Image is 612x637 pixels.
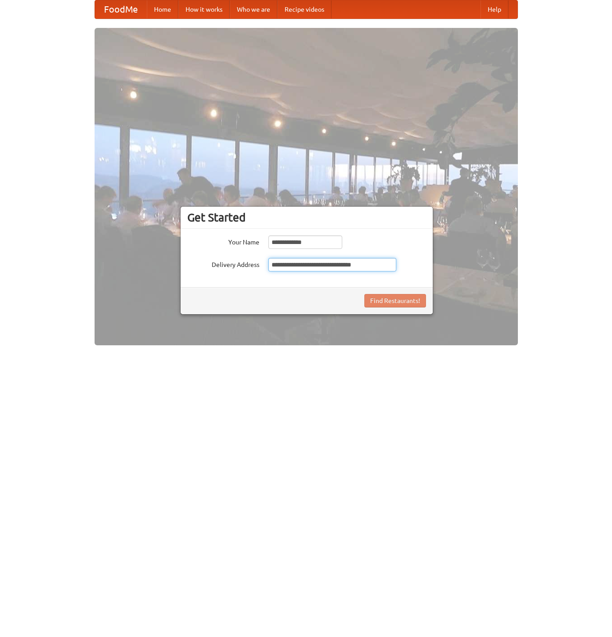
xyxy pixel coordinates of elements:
[95,0,147,18] a: FoodMe
[187,211,426,224] h3: Get Started
[187,258,259,269] label: Delivery Address
[230,0,277,18] a: Who we are
[147,0,178,18] a: Home
[187,235,259,247] label: Your Name
[178,0,230,18] a: How it works
[364,294,426,307] button: Find Restaurants!
[481,0,508,18] a: Help
[277,0,331,18] a: Recipe videos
